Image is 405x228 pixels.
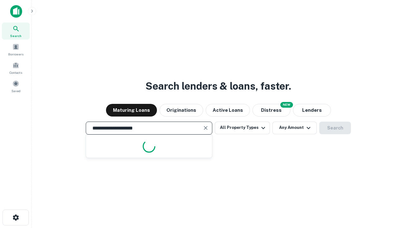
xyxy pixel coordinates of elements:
a: Saved [2,78,30,95]
button: All Property Types [215,122,270,134]
button: Clear [201,123,210,132]
button: Maturing Loans [106,104,157,117]
span: Saved [11,88,21,93]
span: Contacts [9,70,22,75]
span: Borrowers [8,52,23,57]
a: Borrowers [2,41,30,58]
div: NEW [280,102,293,108]
button: Any Amount [272,122,317,134]
iframe: Chat Widget [373,177,405,208]
span: Search [10,33,22,38]
button: Active Loans [206,104,250,117]
button: Search distressed loans with lien and other non-mortgage details. [252,104,290,117]
a: Contacts [2,59,30,76]
button: Lenders [293,104,331,117]
h3: Search lenders & loans, faster. [146,79,291,94]
button: Originations [159,104,203,117]
a: Search [2,22,30,40]
img: capitalize-icon.png [10,5,22,18]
